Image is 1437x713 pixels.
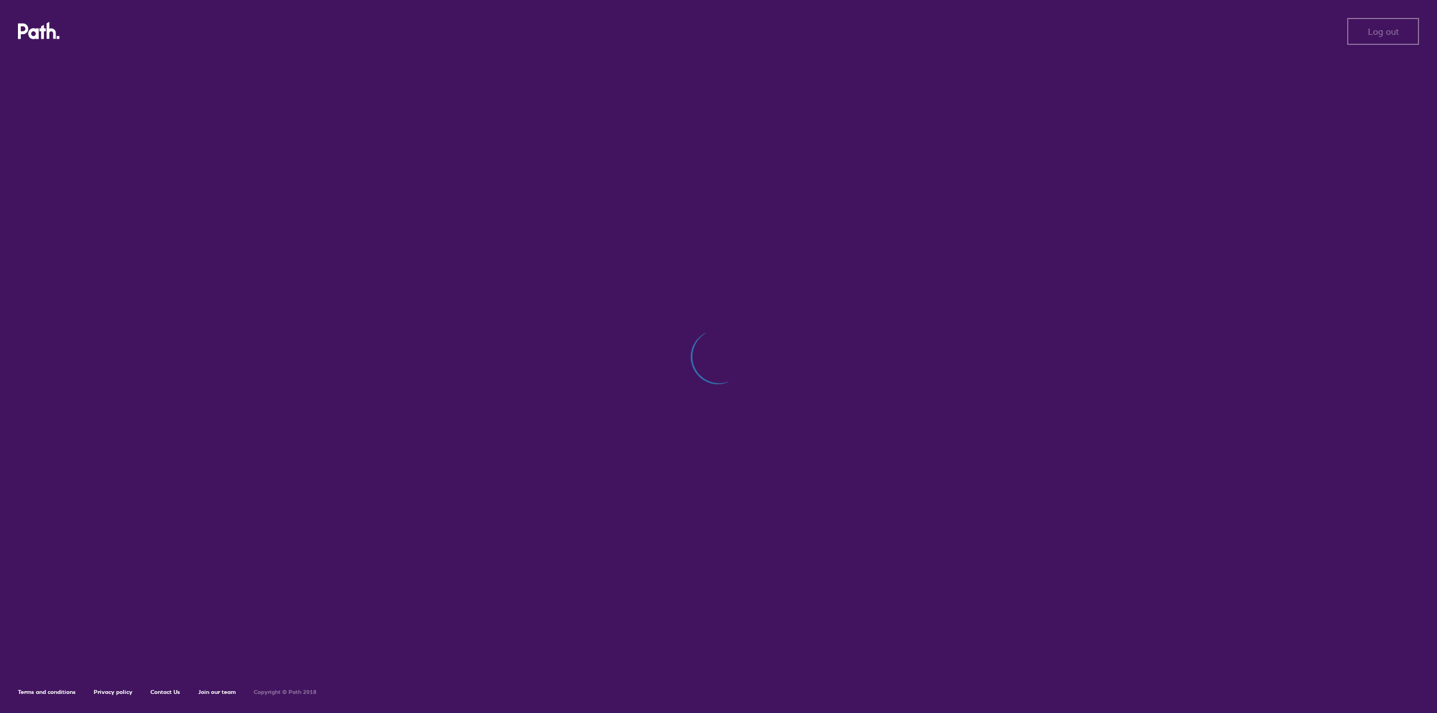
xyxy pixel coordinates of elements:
[150,688,180,696] a: Contact Us
[198,688,236,696] a: Join our team
[94,688,132,696] a: Privacy policy
[1368,26,1399,36] span: Log out
[18,688,76,696] a: Terms and conditions
[1347,18,1419,45] button: Log out
[254,689,317,696] h6: Copyright © Path 2018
